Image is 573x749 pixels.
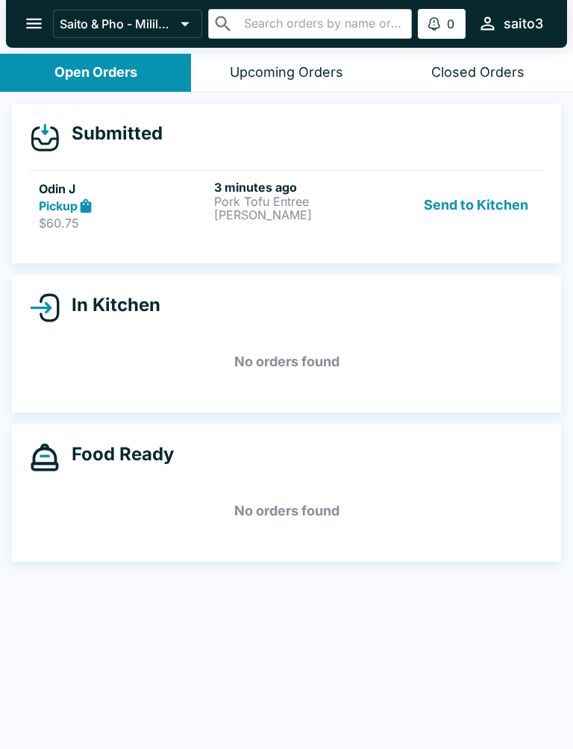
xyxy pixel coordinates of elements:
[214,195,383,208] p: Pork Tofu Entree
[472,7,549,40] button: saito3
[230,64,343,81] div: Upcoming Orders
[30,335,543,389] h5: No orders found
[239,13,405,34] input: Search orders by name or phone number
[39,180,208,198] h5: Odin J
[60,294,160,316] h4: In Kitchen
[431,64,525,81] div: Closed Orders
[418,180,534,231] button: Send to Kitchen
[39,198,78,213] strong: Pickup
[53,10,202,38] button: Saito & Pho - Mililani
[214,208,383,222] p: [PERSON_NAME]
[60,16,175,31] p: Saito & Pho - Mililani
[54,64,137,81] div: Open Orders
[504,15,543,33] div: saito3
[447,16,454,31] p: 0
[39,216,208,231] p: $60.75
[214,180,383,195] h6: 3 minutes ago
[30,484,543,538] h5: No orders found
[60,122,163,145] h4: Submitted
[30,170,543,240] a: Odin JPickup$60.753 minutes agoPork Tofu Entree[PERSON_NAME]Send to Kitchen
[60,443,174,466] h4: Food Ready
[15,4,53,43] button: open drawer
